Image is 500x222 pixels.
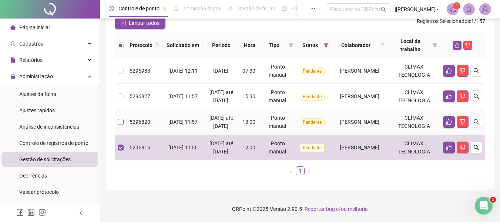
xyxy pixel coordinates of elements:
[78,211,84,216] span: left
[466,6,472,13] span: bell
[168,93,198,99] span: [DATE] 11:57
[269,89,286,103] span: Ponto manual
[228,6,233,11] span: sun
[431,36,439,55] span: filter
[453,2,460,10] sup: 1
[168,119,198,125] span: [DATE] 11:57
[287,166,296,175] li: Página anterior
[388,84,440,109] td: CLÍMAX TECNOLOGIA
[300,144,325,152] span: Pendente
[209,140,233,155] span: [DATE] até [DATE]
[460,68,466,74] span: dislike
[168,68,198,74] span: [DATE] 12:11
[334,41,377,49] span: Colaborador
[130,93,150,99] span: 5296827
[449,6,456,13] span: notification
[300,67,325,75] span: Pendente
[183,6,221,11] span: Admissão digital
[10,57,16,63] span: file
[310,6,315,11] span: ellipsis
[213,68,228,74] span: [DATE]
[340,68,379,74] span: [PERSON_NAME]
[305,166,313,175] button: right
[417,17,485,29] span: : 1 / 157
[473,68,479,74] span: search
[162,7,167,11] span: pushpin
[109,6,114,11] span: clock-circle
[446,145,452,150] span: like
[27,209,35,216] span: linkedin
[19,73,53,79] span: Administração
[322,40,330,51] span: filter
[155,43,160,47] span: search
[118,6,160,11] span: Controle de ponto
[130,68,150,74] span: 5296983
[305,166,313,175] li: Próxima página
[19,107,55,113] span: Ajustes rápidos
[475,197,493,215] iframe: Intercom live chat
[238,6,275,11] span: Gestão de férias
[446,93,452,99] span: like
[19,140,88,146] span: Controle de registros de ponto
[130,145,150,150] span: 5296815
[19,156,71,162] span: Gestão de solicitações
[340,93,379,99] span: [PERSON_NAME]
[269,140,286,155] span: Ponto manual
[19,24,50,30] span: Página inicial
[10,25,16,30] span: home
[242,68,255,74] span: 07:30
[433,43,437,47] span: filter
[174,6,179,11] span: file-done
[300,118,325,126] span: Pendente
[454,43,460,48] span: like
[209,89,233,103] span: [DATE] até [DATE]
[203,33,239,58] th: Período
[340,145,379,150] span: [PERSON_NAME]
[242,93,255,99] span: 15:30
[19,189,59,195] span: Validar protocolo
[460,93,466,99] span: dislike
[269,64,286,78] span: Ponto manual
[154,40,161,51] span: search
[130,119,150,125] span: 5296820
[417,18,470,24] span: Registros Selecionados
[473,119,479,125] span: search
[305,206,368,212] span: Reportar bug e/ou melhoria
[209,115,233,129] span: [DATE] até [DATE]
[465,43,470,48] span: dislike
[163,33,203,58] th: Solicitado em
[289,43,293,47] span: filter
[490,197,496,203] span: 1
[381,7,386,12] span: search
[121,20,126,26] span: check-square
[388,109,440,135] td: CLÍMAX TECNOLOGIA
[460,145,466,150] span: dislike
[269,115,286,129] span: Ponto manual
[324,43,328,47] span: filter
[388,58,440,84] td: CLÍMAX TECNOLOGIA
[456,3,458,9] span: 1
[460,119,466,125] span: dislike
[19,173,47,179] span: Ocorrências
[289,169,293,173] span: left
[480,4,491,15] img: 88910
[129,19,160,27] span: Limpar todos
[340,119,379,125] span: [PERSON_NAME]
[115,17,165,29] button: Limpar todos
[299,41,321,49] span: Status
[391,37,430,53] span: Local de trabalho
[380,43,385,47] span: search
[446,68,452,74] span: like
[300,93,325,101] span: Pendente
[388,135,440,160] td: CLÍMAX TECNOLOGIA
[19,91,56,97] span: Ajustes da folha
[395,5,442,13] span: |[PERSON_NAME] - Clímax tecnologia
[270,206,286,212] span: Versão
[19,124,79,130] span: Análise de inconsistências
[296,167,304,175] a: 1
[379,40,386,51] span: search
[446,119,452,125] span: like
[38,209,46,216] span: instagram
[282,6,287,11] span: dashboard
